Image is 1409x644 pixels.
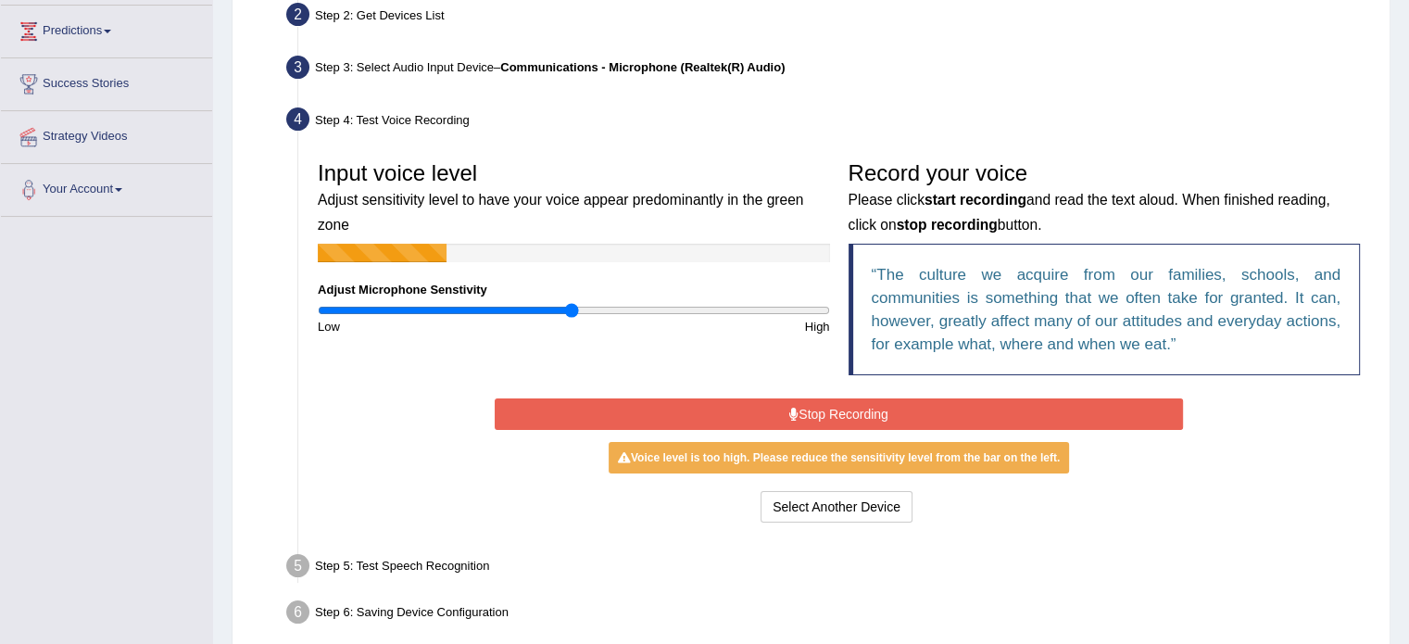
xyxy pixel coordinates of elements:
[494,60,785,74] span: –
[278,549,1381,589] div: Step 5: Test Speech Recognition
[872,266,1341,353] q: The culture we acquire from our families, schools, and communities is something that we often tak...
[1,111,212,158] a: Strategy Videos
[1,58,212,105] a: Success Stories
[761,491,912,523] button: Select Another Device
[318,161,830,234] h3: Input voice level
[849,192,1330,232] small: Please click and read the text aloud. When finished reading, click on button.
[1,6,212,52] a: Predictions
[897,217,998,233] b: stop recording
[925,192,1026,208] b: start recording
[500,60,785,74] b: Communications - Microphone (Realtek(R) Audio)
[573,318,838,335] div: High
[609,442,1069,474] div: Voice level is too high. Please reduce the sensitivity level from the bar on the left.
[278,50,1381,91] div: Step 3: Select Audio Input Device
[1,164,212,210] a: Your Account
[278,102,1381,143] div: Step 4: Test Voice Recording
[278,595,1381,636] div: Step 6: Saving Device Configuration
[495,398,1183,430] button: Stop Recording
[318,192,803,232] small: Adjust sensitivity level to have your voice appear predominantly in the green zone
[318,281,487,298] label: Adjust Microphone Senstivity
[849,161,1361,234] h3: Record your voice
[308,318,573,335] div: Low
